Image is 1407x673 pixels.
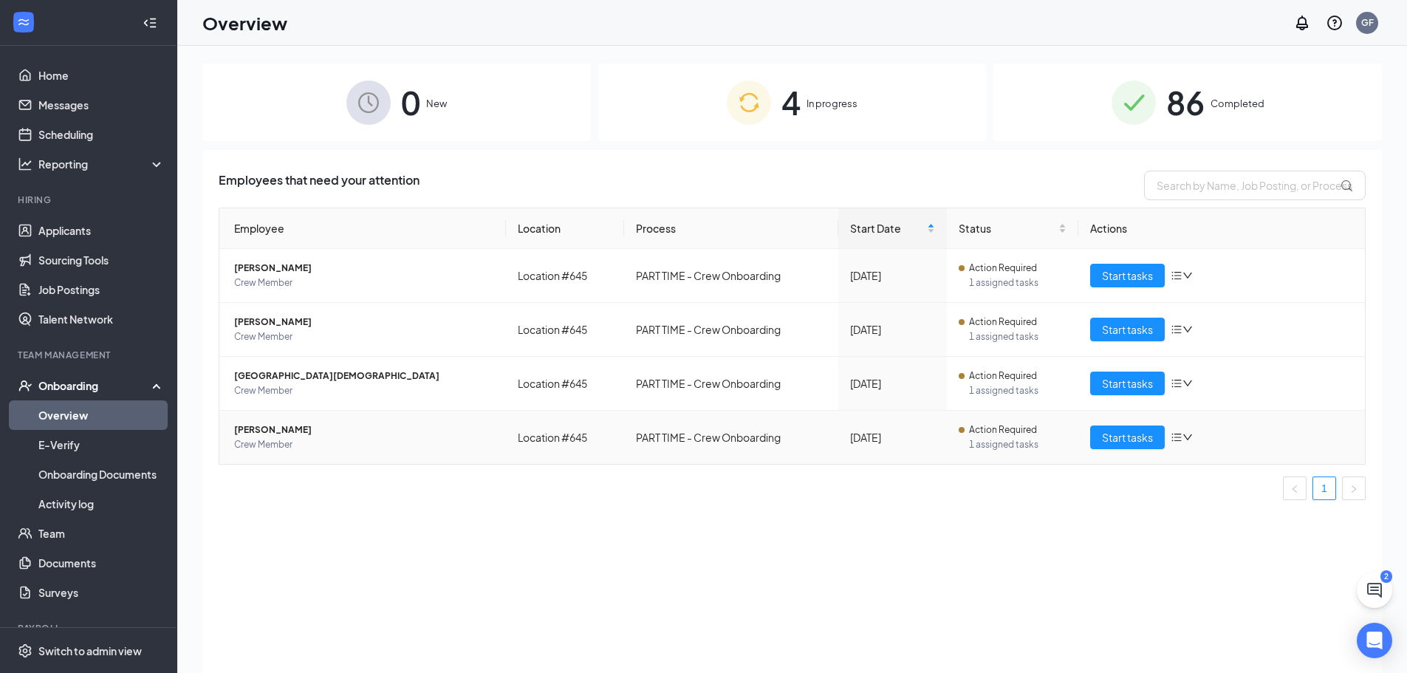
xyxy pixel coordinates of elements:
[1283,476,1307,500] button: left
[1342,476,1366,500] li: Next Page
[1357,573,1392,608] button: ChatActive
[969,383,1067,398] span: 1 assigned tasks
[1171,431,1182,443] span: bars
[1182,378,1193,389] span: down
[624,357,838,411] td: PART TIME - Crew Onboarding
[1102,321,1153,338] span: Start tasks
[1090,426,1165,449] button: Start tasks
[1349,485,1358,493] span: right
[38,519,165,548] a: Team
[234,369,494,383] span: [GEOGRAPHIC_DATA][DEMOGRAPHIC_DATA]
[1171,270,1182,281] span: bars
[969,423,1037,437] span: Action Required
[1357,623,1392,658] div: Open Intercom Messenger
[969,369,1037,383] span: Action Required
[506,208,624,249] th: Location
[18,157,32,171] svg: Analysis
[38,245,165,275] a: Sourcing Tools
[38,120,165,149] a: Scheduling
[624,303,838,357] td: PART TIME - Crew Onboarding
[234,423,494,437] span: [PERSON_NAME]
[219,171,420,200] span: Employees that need your attention
[1211,96,1264,111] span: Completed
[959,220,1055,236] span: Status
[506,411,624,464] td: Location #645
[1290,485,1299,493] span: left
[38,157,165,171] div: Reporting
[1326,14,1343,32] svg: QuestionInfo
[1293,14,1311,32] svg: Notifications
[1366,581,1383,599] svg: ChatActive
[234,437,494,452] span: Crew Member
[38,578,165,607] a: Surveys
[781,77,801,128] span: 4
[38,400,165,430] a: Overview
[219,208,506,249] th: Employee
[1171,378,1182,389] span: bars
[506,357,624,411] td: Location #645
[1102,267,1153,284] span: Start tasks
[401,77,420,128] span: 0
[947,208,1078,249] th: Status
[850,267,935,284] div: [DATE]
[38,489,165,519] a: Activity log
[18,378,32,393] svg: UserCheck
[1380,570,1392,583] div: 2
[1102,429,1153,445] span: Start tasks
[38,548,165,578] a: Documents
[38,643,142,658] div: Switch to admin view
[38,304,165,334] a: Talent Network
[1144,171,1366,200] input: Search by Name, Job Posting, or Process
[18,349,162,361] div: Team Management
[624,411,838,464] td: PART TIME - Crew Onboarding
[1361,16,1374,29] div: GF
[1182,432,1193,443] span: down
[234,329,494,344] span: Crew Member
[1090,372,1165,395] button: Start tasks
[1102,375,1153,392] span: Start tasks
[1312,476,1336,500] li: 1
[850,429,935,445] div: [DATE]
[1090,264,1165,287] button: Start tasks
[850,321,935,338] div: [DATE]
[850,220,924,236] span: Start Date
[234,261,494,276] span: [PERSON_NAME]
[202,10,287,35] h1: Overview
[18,643,32,658] svg: Settings
[1182,324,1193,335] span: down
[1171,324,1182,335] span: bars
[38,61,165,90] a: Home
[1166,77,1205,128] span: 86
[1342,476,1366,500] button: right
[18,194,162,206] div: Hiring
[969,261,1037,276] span: Action Required
[807,96,857,111] span: In progress
[38,430,165,460] a: E-Verify
[1283,476,1307,500] li: Previous Page
[506,303,624,357] td: Location #645
[234,383,494,398] span: Crew Member
[143,16,157,30] svg: Collapse
[850,375,935,392] div: [DATE]
[624,249,838,303] td: PART TIME - Crew Onboarding
[38,378,152,393] div: Onboarding
[38,275,165,304] a: Job Postings
[969,329,1067,344] span: 1 assigned tasks
[624,208,838,249] th: Process
[969,315,1037,329] span: Action Required
[1090,318,1165,341] button: Start tasks
[38,216,165,245] a: Applicants
[16,15,31,30] svg: WorkstreamLogo
[1313,477,1335,499] a: 1
[426,96,447,111] span: New
[38,90,165,120] a: Messages
[1182,270,1193,281] span: down
[506,249,624,303] td: Location #645
[969,437,1067,452] span: 1 assigned tasks
[38,460,165,489] a: Onboarding Documents
[969,276,1067,290] span: 1 assigned tasks
[1078,208,1365,249] th: Actions
[234,315,494,329] span: [PERSON_NAME]
[18,622,162,635] div: Payroll
[234,276,494,290] span: Crew Member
